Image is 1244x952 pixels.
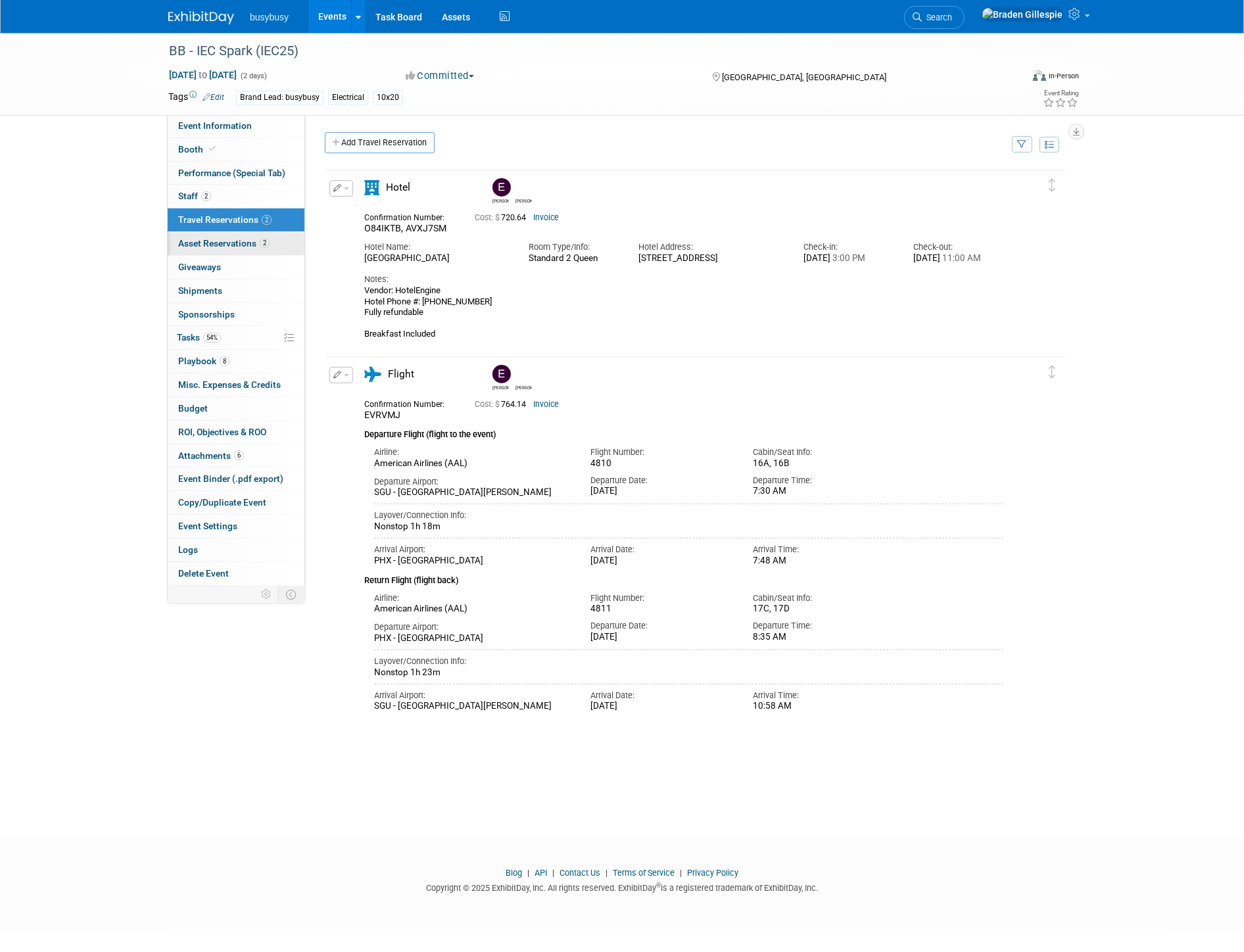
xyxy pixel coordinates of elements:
[178,309,235,320] span: Sponsorships
[722,72,886,82] span: [GEOGRAPHIC_DATA], [GEOGRAPHIC_DATA]
[940,253,981,263] span: 11:00 AM
[262,215,272,225] span: 2
[364,421,1003,441] div: Departure Flight (flight to the event)
[168,90,224,105] td: Tags
[374,510,1003,521] div: Layover/Connection Info:
[753,475,896,487] div: Departure Time:
[203,93,224,102] a: Edit
[168,279,304,302] a: Shipments
[364,274,1003,285] div: Notes:
[168,326,304,349] a: Tasks54%
[512,365,535,391] div: Tanner Smith
[374,690,571,702] div: Arrival Airport:
[178,544,198,555] span: Logs
[803,241,894,253] div: Check-in:
[201,191,211,201] span: 2
[168,562,304,585] a: Delete Event
[168,350,304,373] a: Playbook8
[803,253,894,264] div: [DATE]
[638,241,783,253] div: Hotel Address:
[168,538,304,561] a: Logs
[535,868,547,878] a: API
[753,620,896,632] div: Departure Time:
[178,262,221,272] span: Giveaways
[549,868,558,878] span: |
[168,491,304,514] a: Copy/Duplicate Event
[178,568,229,579] span: Delete Event
[515,178,534,197] img: Tanner Smith
[168,444,304,467] a: Attachments6
[364,285,1003,339] div: Vendor: HotelEngine Hotel Phone #: [PHONE_NUMBER] Fully refundable Breakfast Included
[168,397,304,420] a: Budget
[374,521,1003,533] div: Nonstop 1h 18m
[590,556,733,567] div: [DATE]
[529,241,619,253] div: Room Type/Info:
[168,185,304,208] a: Staff2
[209,145,216,153] i: Booth reservation complete
[753,556,896,567] div: 7:48 AM
[328,91,368,105] div: Electrical
[220,356,229,366] span: 8
[178,285,222,296] span: Shipments
[590,690,733,702] div: Arrival Date:
[687,868,738,878] a: Privacy Policy
[922,12,952,22] span: Search
[178,427,266,437] span: ROI, Objectives & ROO
[255,586,278,603] td: Personalize Event Tab Strip
[250,12,289,22] span: busybusy
[178,144,218,155] span: Booth
[590,544,733,556] div: Arrival Date:
[177,332,221,343] span: Tasks
[178,238,270,249] span: Asset Reservations
[325,132,435,153] a: Add Travel Reservation
[475,213,531,222] span: 720.64
[515,197,532,204] div: Tanner Smith
[533,400,559,409] a: Invoice
[590,701,733,712] div: [DATE]
[590,446,733,458] div: Flight Number:
[374,458,571,469] div: American Airlines (AAL)
[168,208,304,231] a: Travel Reservations2
[203,333,221,343] span: 54%
[168,303,304,326] a: Sponsorships
[492,197,509,204] div: Evan Chandler
[515,383,532,391] div: Tanner Smith
[364,180,379,195] i: Hotel
[374,667,1003,678] div: Nonstop 1h 23m
[168,421,304,444] a: ROI, Objectives & ROO
[178,356,229,366] span: Playbook
[560,868,600,878] a: Contact Us
[1018,141,1027,149] i: Filter by Traveler
[374,487,571,498] div: SGU - [GEOGRAPHIC_DATA][PERSON_NAME]
[178,497,266,508] span: Copy/Duplicate Event
[178,168,285,178] span: Performance (Special Tab)
[364,396,455,410] div: Confirmation Number:
[753,701,896,712] div: 10:58 AM
[386,181,410,193] span: Hotel
[590,592,733,604] div: Flight Number:
[374,556,571,567] div: PHX - [GEOGRAPHIC_DATA]
[278,586,305,603] td: Toggle Event Tabs
[178,450,244,461] span: Attachments
[364,567,1003,587] div: Return Flight (flight back)
[524,868,533,878] span: |
[178,403,208,414] span: Budget
[492,383,509,391] div: Evan Chandler
[590,604,733,615] div: 4811
[178,379,281,390] span: Misc. Expenses & Credits
[374,633,571,644] div: PHX - [GEOGRAPHIC_DATA]
[677,868,685,878] span: |
[164,39,1001,63] div: BB - IEC Spark (IEC25)
[1033,70,1046,81] img: Format-Inperson.png
[178,521,237,531] span: Event Settings
[197,70,209,80] span: to
[364,223,446,233] span: O84IKTB, AVXJ7SM
[590,632,733,643] div: [DATE]
[374,701,571,712] div: SGU - [GEOGRAPHIC_DATA][PERSON_NAME]
[374,621,571,633] div: Departure Airport:
[515,365,534,383] img: Tanner Smith
[904,6,965,29] a: Search
[401,69,479,83] button: Committed
[753,458,896,469] div: 16A, 16B
[234,450,244,460] span: 6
